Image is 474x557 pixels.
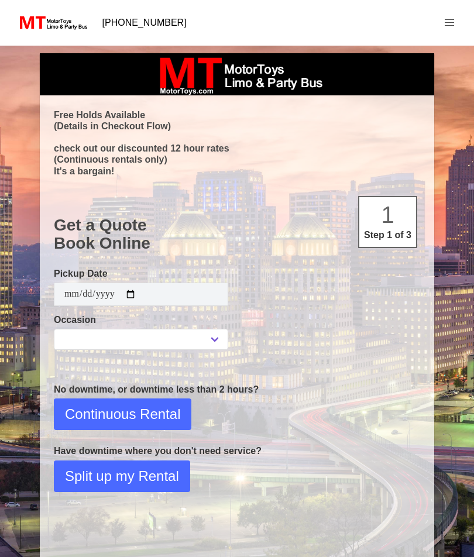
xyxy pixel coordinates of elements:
[54,109,420,121] p: Free Holds Available
[65,404,180,425] span: Continuous Rental
[54,313,228,327] label: Occasion
[434,8,465,38] a: menu
[54,267,228,281] label: Pickup Date
[54,216,420,253] h1: Get a Quote Book Online
[381,202,394,228] span: 1
[54,383,420,397] p: No downtime, or downtime less than 2 hours?
[54,154,420,165] p: (Continuous rentals only)
[364,228,411,242] p: Step 1 of 3
[95,11,194,35] a: [PHONE_NUMBER]
[149,53,325,95] img: box_logo_brand.jpeg
[16,15,88,31] img: MotorToys Logo
[54,143,420,154] p: check out our discounted 12 hour rates
[54,166,420,177] p: It's a bargain!
[54,121,420,132] p: (Details in Checkout Flow)
[65,466,179,487] span: Split up my Rental
[54,460,190,492] button: Split up my Rental
[54,398,191,430] button: Continuous Rental
[54,444,420,458] p: Have downtime where you don't need service?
